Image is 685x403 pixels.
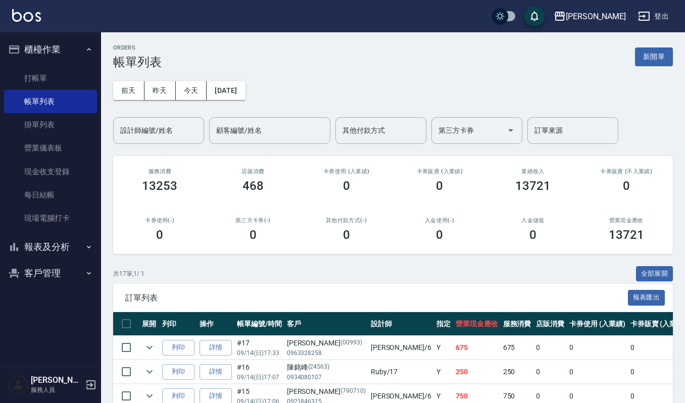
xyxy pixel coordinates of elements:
td: Ruby /17 [368,360,434,384]
td: 250 [453,360,501,384]
button: 列印 [162,340,194,356]
h3: 13721 [609,228,644,242]
th: 設計師 [368,312,434,336]
td: #16 [234,360,284,384]
h2: ORDERS [113,44,162,51]
td: Y [434,360,453,384]
a: 新開單 [635,52,673,61]
a: 報表匯出 [628,292,665,302]
button: 報表及分析 [4,234,97,260]
td: 0 [533,360,567,384]
div: [PERSON_NAME] [287,386,366,397]
th: 營業現金應收 [453,312,501,336]
button: 新開單 [635,47,673,66]
td: 675 [501,336,534,360]
h3: 0 [250,228,257,242]
div: 陳銘峰 [287,362,366,373]
button: save [524,6,545,26]
p: 0934080107 [287,373,366,382]
button: expand row [142,340,157,355]
th: 客戶 [284,312,368,336]
h3: 0 [156,228,163,242]
a: 打帳單 [4,67,97,90]
h3: 0 [436,179,443,193]
h3: 0 [529,228,536,242]
h3: 0 [343,228,350,242]
p: 09/14 (日) 17:33 [237,348,282,358]
p: 共 17 筆, 1 / 1 [113,269,144,278]
td: 675 [453,336,501,360]
h3: 帳單列表 [113,55,162,69]
td: 0 [533,336,567,360]
div: [PERSON_NAME] [287,338,366,348]
button: 列印 [162,364,194,380]
th: 指定 [434,312,453,336]
button: 櫃檯作業 [4,36,97,63]
td: 250 [501,360,534,384]
button: 前天 [113,81,144,100]
button: 報表匯出 [628,290,665,306]
th: 店販消費 [533,312,567,336]
h3: 13253 [142,179,177,193]
button: [DATE] [207,81,245,100]
a: 每日結帳 [4,183,97,207]
a: 詳情 [200,364,232,380]
h2: 卡券使用 (入業績) [312,168,381,175]
th: 展開 [139,312,160,336]
th: 操作 [197,312,234,336]
h2: 入金儲值 [499,217,568,224]
button: Open [503,122,519,138]
h2: 卡券販賣 (不入業績) [592,168,661,175]
h3: 13721 [515,179,551,193]
th: 卡券使用 (入業績) [567,312,628,336]
a: 現金收支登錄 [4,160,97,183]
p: 服務人員 [31,385,82,394]
h2: 第三方卡券(-) [219,217,288,224]
button: 客戶管理 [4,260,97,286]
h2: 店販消費 [219,168,288,175]
h2: 業績收入 [499,168,568,175]
p: 09/14 (日) 17:07 [237,373,282,382]
h3: 服務消費 [125,168,194,175]
td: [PERSON_NAME] /6 [368,336,434,360]
a: 現場電腦打卡 [4,207,97,230]
h3: 0 [436,228,443,242]
td: #17 [234,336,284,360]
p: 0963328258 [287,348,366,358]
button: 登出 [634,7,673,26]
td: 0 [567,360,628,384]
h3: 0 [343,179,350,193]
h2: 卡券使用(-) [125,217,194,224]
th: 服務消費 [501,312,534,336]
a: 營業儀表板 [4,136,97,160]
th: 帳單編號/時間 [234,312,284,336]
p: (790710) [340,386,366,397]
button: [PERSON_NAME] [550,6,630,27]
a: 帳單列表 [4,90,97,113]
h2: 其他付款方式(-) [312,217,381,224]
img: Person [8,375,28,395]
h2: 營業現金應收 [592,217,661,224]
p: (24563) [308,362,330,373]
span: 訂單列表 [125,293,628,303]
button: expand row [142,364,157,379]
div: [PERSON_NAME] [566,10,626,23]
button: 昨天 [144,81,176,100]
img: Logo [12,9,41,22]
h2: 入金使用(-) [405,217,474,224]
td: Y [434,336,453,360]
a: 詳情 [200,340,232,356]
th: 列印 [160,312,197,336]
h2: 卡券販賣 (入業績) [405,168,474,175]
h5: [PERSON_NAME] [31,375,82,385]
a: 掛單列表 [4,113,97,136]
td: 0 [567,336,628,360]
button: 全部展開 [636,266,673,282]
button: 今天 [176,81,207,100]
h3: 0 [623,179,630,193]
p: (00993) [340,338,362,348]
h3: 468 [242,179,264,193]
